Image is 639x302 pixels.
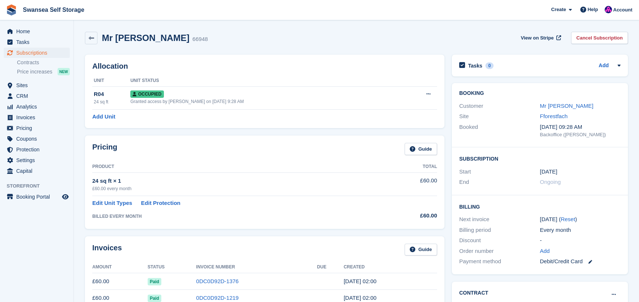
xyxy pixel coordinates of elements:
[196,278,238,284] a: 0DC0D92D-1376
[459,247,540,255] div: Order number
[6,4,17,16] img: stora-icon-8386f47178a22dfd0bd8f6a31ec36ba5ce8667c1dd55bd0f319d3a0aa187defe.svg
[16,80,61,90] span: Sites
[4,144,70,155] a: menu
[540,257,621,266] div: Debit/Credit Card
[344,278,377,284] time: 2025-08-16 01:00:14 UTC
[540,179,561,185] span: Ongoing
[58,68,70,75] div: NEW
[16,144,61,155] span: Protection
[4,80,70,90] a: menu
[196,261,317,273] th: Invoice Number
[4,112,70,123] a: menu
[130,90,164,98] span: Occupied
[92,75,130,87] th: Unit
[16,102,61,112] span: Analytics
[540,131,621,138] div: Backoffice ([PERSON_NAME])
[94,90,130,99] div: R04
[148,261,196,273] th: Status
[459,226,540,234] div: Billing period
[16,37,61,47] span: Tasks
[4,26,70,37] a: menu
[344,295,377,301] time: 2025-07-16 01:00:49 UTC
[130,98,400,105] div: Granted access by [PERSON_NAME] on [DATE] 9:28 AM
[16,112,61,123] span: Invoices
[381,161,437,173] th: Total
[459,178,540,186] div: End
[459,257,540,266] div: Payment method
[4,123,70,133] a: menu
[61,192,70,201] a: Preview store
[141,199,181,207] a: Edit Protection
[92,177,381,185] div: 24 sq ft × 1
[16,155,61,165] span: Settings
[459,123,540,138] div: Booked
[571,32,628,44] a: Cancel Subscription
[16,192,61,202] span: Booking Portal
[540,168,557,176] time: 2025-01-16 01:00:00 UTC
[16,166,61,176] span: Capital
[540,123,621,131] div: [DATE] 09:28 AM
[381,172,437,196] td: £60.00
[16,134,61,144] span: Coupons
[588,6,598,13] span: Help
[459,102,540,110] div: Customer
[16,123,61,133] span: Pricing
[17,68,52,75] span: Price increases
[92,261,148,273] th: Amount
[459,168,540,176] div: Start
[381,212,437,220] div: £60.00
[4,166,70,176] a: menu
[94,99,130,105] div: 24 sq ft
[148,295,161,302] span: Paid
[4,192,70,202] a: menu
[4,48,70,58] a: menu
[4,37,70,47] a: menu
[540,236,621,245] div: -
[16,91,61,101] span: CRM
[459,289,488,297] h2: Contract
[92,143,117,155] h2: Pricing
[540,226,621,234] div: Every month
[7,182,73,190] span: Storefront
[317,261,344,273] th: Due
[4,155,70,165] a: menu
[4,102,70,112] a: menu
[561,216,575,222] a: Reset
[459,112,540,121] div: Site
[4,91,70,101] a: menu
[92,244,122,256] h2: Invoices
[4,134,70,144] a: menu
[540,215,621,224] div: [DATE] ( )
[92,113,115,121] a: Add Unit
[16,26,61,37] span: Home
[102,33,189,43] h2: Mr [PERSON_NAME]
[551,6,566,13] span: Create
[148,278,161,285] span: Paid
[92,185,381,192] div: £60.00 every month
[92,62,437,71] h2: Allocation
[92,273,148,290] td: £60.00
[521,34,554,42] span: View on Stripe
[459,236,540,245] div: Discount
[92,199,132,207] a: Edit Unit Types
[459,155,621,162] h2: Subscription
[459,203,621,210] h2: Billing
[485,62,494,69] div: 0
[540,103,594,109] a: Mr [PERSON_NAME]
[605,6,612,13] img: Donna Davies
[130,75,400,87] th: Unit Status
[599,62,609,70] a: Add
[540,113,568,119] a: Fforestfach
[405,244,437,256] a: Guide
[468,62,482,69] h2: Tasks
[344,261,437,273] th: Created
[192,35,208,44] div: 66948
[92,213,381,220] div: BILLED EVERY MONTH
[405,143,437,155] a: Guide
[518,32,563,44] a: View on Stripe
[17,59,70,66] a: Contracts
[16,48,61,58] span: Subscriptions
[17,68,70,76] a: Price increases NEW
[613,6,632,14] span: Account
[92,161,381,173] th: Product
